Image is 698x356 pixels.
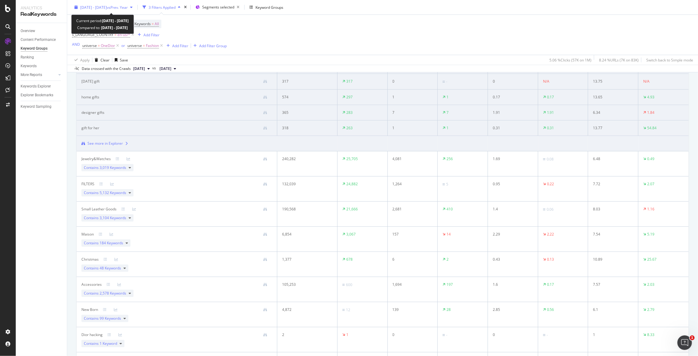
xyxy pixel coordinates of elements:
b: [DATE] - [DATE] [102,18,129,23]
span: = [98,43,100,48]
div: 1.16 [647,206,654,212]
div: - [446,332,447,338]
span: 2024 Sep. 3rd [160,66,171,71]
span: 184 Keywords [100,240,123,246]
div: Add Filter [172,43,188,48]
span: Contains [84,341,117,346]
div: mother's day gift [81,79,100,84]
button: Keyword Groups [247,2,286,12]
span: Contains [84,265,121,271]
div: 8.33 [647,332,654,338]
div: 0 [493,79,529,84]
a: See more in Explorer [81,141,272,146]
img: Equal [342,284,345,286]
div: 0.22 [547,181,554,187]
button: AND [72,41,80,47]
button: Clear [92,55,110,65]
div: 8.24 % URLs ( 7K on 83K ) [599,57,639,62]
div: 10.89 [593,257,629,262]
span: Contains [84,165,126,170]
button: Switch back to Simple mode [644,55,693,65]
img: Equal [443,81,445,83]
span: Contains [84,190,126,196]
div: 1.4 [493,206,529,212]
a: More Reports [21,72,57,78]
div: 105,253 [282,282,327,287]
button: [DATE] [131,65,152,72]
span: Segments selected [202,5,234,10]
div: 5.19 [647,232,654,237]
div: 283 [346,110,353,115]
a: Ranking [21,54,63,61]
div: 263 [346,125,353,131]
a: Keywords [21,63,63,69]
div: 600 [346,282,352,288]
button: Add Filter Group [191,42,227,49]
div: 0.13 [547,257,554,262]
button: [DATE] [157,65,179,72]
div: 6.34 [593,110,629,115]
div: 365 [282,110,327,115]
div: 1 [446,125,449,131]
span: Keywords [134,21,151,26]
div: 0.49 [647,156,654,162]
div: Accessories [81,282,102,287]
div: 2.03 [647,282,654,287]
span: 3,104 Keywords [100,215,126,220]
button: 3 Filters Applied [140,2,183,12]
div: Ranking [21,54,34,61]
div: 0.43 [493,257,529,262]
span: OneDior [101,41,115,50]
a: Overview [21,28,63,34]
span: vs Prev. Year [107,5,128,10]
div: Apply [80,57,90,62]
div: 0.95 [493,181,529,187]
a: Content Performance [21,37,63,43]
div: 1 [593,332,629,338]
div: 28 [446,307,451,312]
div: 678 [346,257,353,262]
button: Add Filter [164,42,188,49]
div: 0 [393,332,429,338]
span: 1 [690,335,695,340]
div: 240,282 [282,156,327,162]
span: 48 Keywords [100,265,121,271]
div: 13.77 [593,125,629,131]
div: 0.31 [547,125,554,131]
div: - [446,79,447,84]
div: 0.17 [547,94,554,100]
div: Explorer Bookmarks [21,92,53,98]
span: Contains [84,316,121,321]
div: 1 [393,125,429,131]
div: 6,854 [282,232,327,237]
div: 190,568 [282,206,327,212]
div: 1.84 [647,110,654,115]
div: 1.6 [493,282,529,287]
div: Small Leather Goods [81,206,117,212]
div: 6.1 [593,307,629,312]
span: Fashion [146,41,159,50]
div: RealKeywords [21,11,62,18]
div: Keyword Sampling [21,104,51,110]
div: 256 [446,156,453,162]
iframe: Intercom live chat [677,335,692,350]
div: 54.84 [647,125,657,131]
span: vs [152,65,157,71]
span: = [114,32,117,37]
div: - [547,332,548,338]
img: Equal [443,183,445,185]
div: Add Filter Group [199,43,227,48]
b: [DATE] - [DATE] [100,25,128,30]
div: 0.17 [493,94,529,100]
div: times [183,4,188,10]
span: Contains [84,240,123,246]
div: 2.07 [647,181,654,187]
div: Maison [81,232,94,237]
div: 2.22 [547,232,554,237]
div: Jewelry&Watches [81,156,111,162]
div: 1.69 [493,156,529,162]
div: 297 [346,94,353,100]
div: 157 [393,232,429,237]
img: Equal [443,334,445,336]
div: 7.57 [593,282,629,287]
